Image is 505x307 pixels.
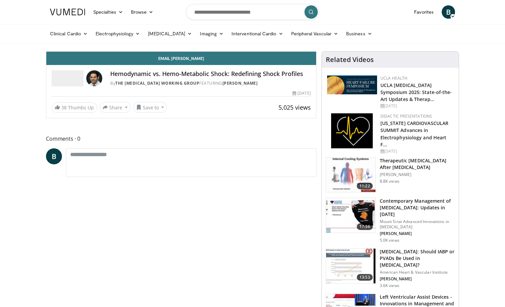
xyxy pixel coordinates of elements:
a: UCLA [MEDICAL_DATA] Symposium 2025: State-of-the-Art Updates & Therap… [380,82,452,102]
a: Business [342,27,376,40]
a: UCLA Health [380,75,408,81]
input: Search topics, interventions [186,4,319,20]
a: Peripheral Vascular [287,27,342,40]
h4: Related Videos [326,56,374,64]
a: [PERSON_NAME] [223,80,258,86]
a: Interventional Cardio [228,27,287,40]
span: 11:22 [357,183,373,189]
button: Share [100,102,131,113]
a: 13:53 [MEDICAL_DATA]: Should IABP or PVADs Be Used in [MEDICAL_DATA]? American Heart & Vascular I... [326,248,455,288]
div: By FEATURING [110,80,311,86]
h3: [MEDICAL_DATA]: Should IABP or PVADs Be Used in [MEDICAL_DATA]? [380,248,455,268]
p: 8.8K views [380,179,399,184]
a: [US_STATE] CARDIOVASCULAR SUMMIT Advances in Electrophysiology and Heart F… [380,120,449,147]
a: B [46,148,62,164]
a: 38 Thumbs Up [52,102,97,113]
span: 38 [61,104,67,111]
p: [PERSON_NAME] [380,276,455,282]
img: Avatar [86,70,102,86]
h4: Hemodynamic vs. Hemo-Metabolic Shock: Redefining Shock Profiles [110,70,311,78]
a: B [442,5,455,19]
a: Clinical Cardio [46,27,92,40]
div: [DATE] [292,90,310,96]
img: df55f059-d842-45fe-860a-7f3e0b094e1d.150x105_q85_crop-smart_upscale.jpg [326,198,375,233]
a: [MEDICAL_DATA] [144,27,196,40]
a: The [MEDICAL_DATA] Working Group [115,80,199,86]
div: [DATE] [380,148,453,154]
h3: Therapeutic [MEDICAL_DATA] After [MEDICAL_DATA] [380,157,455,171]
span: 13:53 [357,274,373,281]
a: Favorites [410,5,438,19]
h3: Contemporary Management of [MEDICAL_DATA]: Updates in [DATE] [380,198,455,218]
p: 5.0K views [380,238,399,243]
p: American Heart & Vascular Institute [380,270,455,275]
p: Mount Sinai Advanced Innovations in [MEDICAL_DATA] [380,219,455,230]
p: [PERSON_NAME] [380,172,455,177]
a: Browse [127,5,158,19]
img: The Cardiogenic Shock Working Group [52,70,84,86]
span: Comments 0 [46,134,316,143]
a: Email [PERSON_NAME] [46,52,316,65]
a: 11:22 Therapeutic [MEDICAL_DATA] After [MEDICAL_DATA] [PERSON_NAME] 8.8K views [326,157,455,193]
div: [DATE] [380,103,453,109]
span: 5,025 views [278,103,311,111]
a: 17:36 Contemporary Management of [MEDICAL_DATA]: Updates in [DATE] Mount Sinai Advanced Innovatio... [326,198,455,243]
p: 3.6K views [380,283,399,288]
p: [PERSON_NAME] [380,231,455,236]
a: Imaging [196,27,228,40]
a: Specialties [89,5,127,19]
img: VuMedi Logo [50,9,85,15]
div: Didactic Presentations [380,113,453,119]
a: Electrophysiology [92,27,144,40]
img: 0682476d-9aca-4ba2-9755-3b180e8401f5.png.150x105_q85_autocrop_double_scale_upscale_version-0.2.png [327,75,377,94]
img: 1860aa7a-ba06-47e3-81a4-3dc728c2b4cf.png.150x105_q85_autocrop_double_scale_upscale_version-0.2.png [331,113,373,148]
img: 243698_0002_1.png.150x105_q85_crop-smart_upscale.jpg [326,158,375,192]
span: 17:36 [357,223,373,230]
button: Save to [133,102,167,113]
img: fc7ef86f-c6ee-4b93-adf1-6357ab0ee315.150x105_q85_crop-smart_upscale.jpg [326,249,375,283]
